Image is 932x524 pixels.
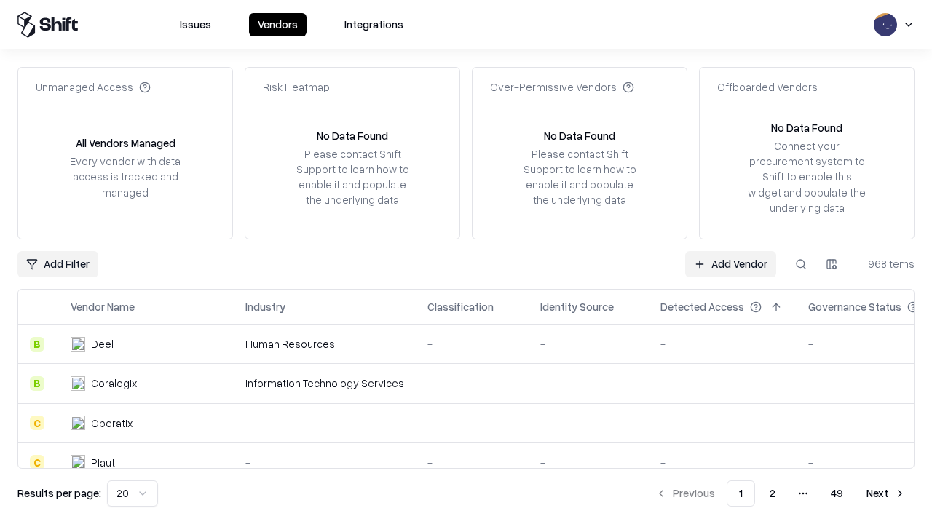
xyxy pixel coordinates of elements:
div: - [427,336,517,352]
div: Please contact Shift Support to learn how to enable it and populate the underlying data [519,146,640,208]
div: - [427,376,517,391]
img: Plauti [71,455,85,469]
div: C [30,455,44,469]
div: - [540,376,637,391]
div: Unmanaged Access [36,79,151,95]
div: - [540,336,637,352]
div: No Data Found [317,128,388,143]
div: - [245,455,404,470]
div: - [540,416,637,431]
div: Plauti [91,455,117,470]
div: Coralogix [91,376,137,391]
div: No Data Found [771,120,842,135]
div: Industry [245,299,285,314]
div: Risk Heatmap [263,79,330,95]
button: 2 [758,480,787,507]
div: Please contact Shift Support to learn how to enable it and populate the underlying data [292,146,413,208]
button: 1 [727,480,755,507]
div: - [660,416,785,431]
div: Over-Permissive Vendors [490,79,634,95]
button: Next [858,480,915,507]
div: Classification [427,299,494,314]
div: C [30,416,44,430]
div: Human Resources [245,336,404,352]
div: - [660,376,785,391]
div: Information Technology Services [245,376,404,391]
p: Results per page: [17,485,101,501]
a: Add Vendor [685,251,776,277]
div: Every vendor with data access is tracked and managed [65,154,186,199]
button: Issues [171,13,220,36]
div: Offboarded Vendors [717,79,818,95]
div: - [660,455,785,470]
div: B [30,376,44,391]
button: 49 [819,480,855,507]
div: Detected Access [660,299,744,314]
div: Operatix [91,416,133,431]
div: - [427,416,517,431]
div: 968 items [856,256,915,271]
div: Deel [91,336,114,352]
button: Add Filter [17,251,98,277]
div: Connect your procurement system to Shift to enable this widget and populate the underlying data [746,138,867,215]
div: Governance Status [808,299,901,314]
img: Coralogix [71,376,85,391]
div: All Vendors Managed [76,135,175,151]
div: Identity Source [540,299,614,314]
button: Vendors [249,13,307,36]
div: Vendor Name [71,299,135,314]
div: - [245,416,404,431]
div: - [660,336,785,352]
div: B [30,337,44,352]
button: Integrations [336,13,412,36]
nav: pagination [647,480,915,507]
img: Deel [71,337,85,352]
img: Operatix [71,416,85,430]
div: - [540,455,637,470]
div: - [427,455,517,470]
div: No Data Found [544,128,615,143]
